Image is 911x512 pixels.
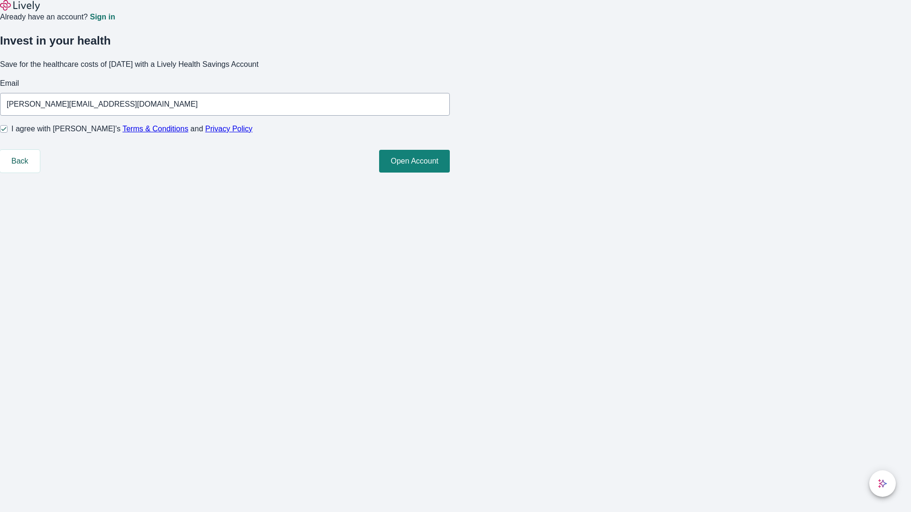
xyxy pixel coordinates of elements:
span: I agree with [PERSON_NAME]’s and [11,123,252,135]
a: Privacy Policy [205,125,253,133]
button: chat [869,470,896,497]
svg: Lively AI Assistant [878,479,887,488]
a: Sign in [90,13,115,21]
button: Open Account [379,150,450,173]
a: Terms & Conditions [122,125,188,133]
